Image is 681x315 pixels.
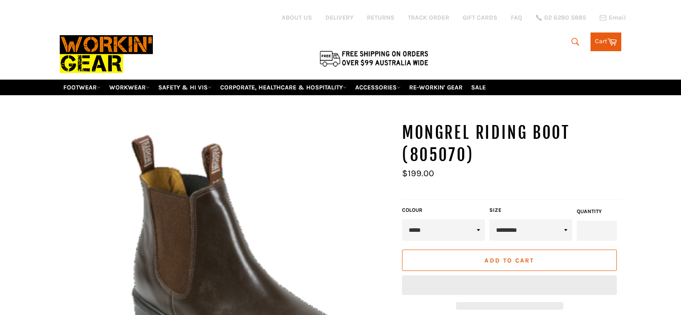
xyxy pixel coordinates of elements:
a: ACCESSORIES [352,80,404,95]
h1: MONGREL RIDING BOOT (805070) [402,122,621,166]
span: Add to Cart [484,257,534,264]
span: 02 6280 5885 [544,15,586,21]
a: SAFETY & HI VIS [155,80,215,95]
a: RETURNS [367,13,394,22]
a: FAQ [511,13,522,22]
label: COLOUR [402,206,485,214]
label: Quantity [577,208,617,215]
span: Email [609,15,626,21]
a: WORKWEAR [106,80,153,95]
a: ABOUT US [282,13,312,22]
button: Add to Cart [402,250,617,271]
a: DELIVERY [325,13,353,22]
a: Email [599,14,626,21]
a: FOOTWEAR [60,80,104,95]
a: CORPORATE, HEALTHCARE & HOSPITALITY [217,80,350,95]
img: Workin Gear leaders in Workwear, Safety Boots, PPE, Uniforms. Australia's No.1 in Workwear [60,29,153,79]
a: SALE [468,80,489,95]
span: $199.00 [402,168,434,178]
img: Flat $9.95 shipping Australia wide [318,49,430,68]
a: 02 6280 5885 [536,15,586,21]
a: TRACK ORDER [408,13,449,22]
a: Cart [591,32,621,51]
a: GIFT CARDS [463,13,497,22]
a: RE-WORKIN' GEAR [406,80,466,95]
label: Size [489,206,572,214]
